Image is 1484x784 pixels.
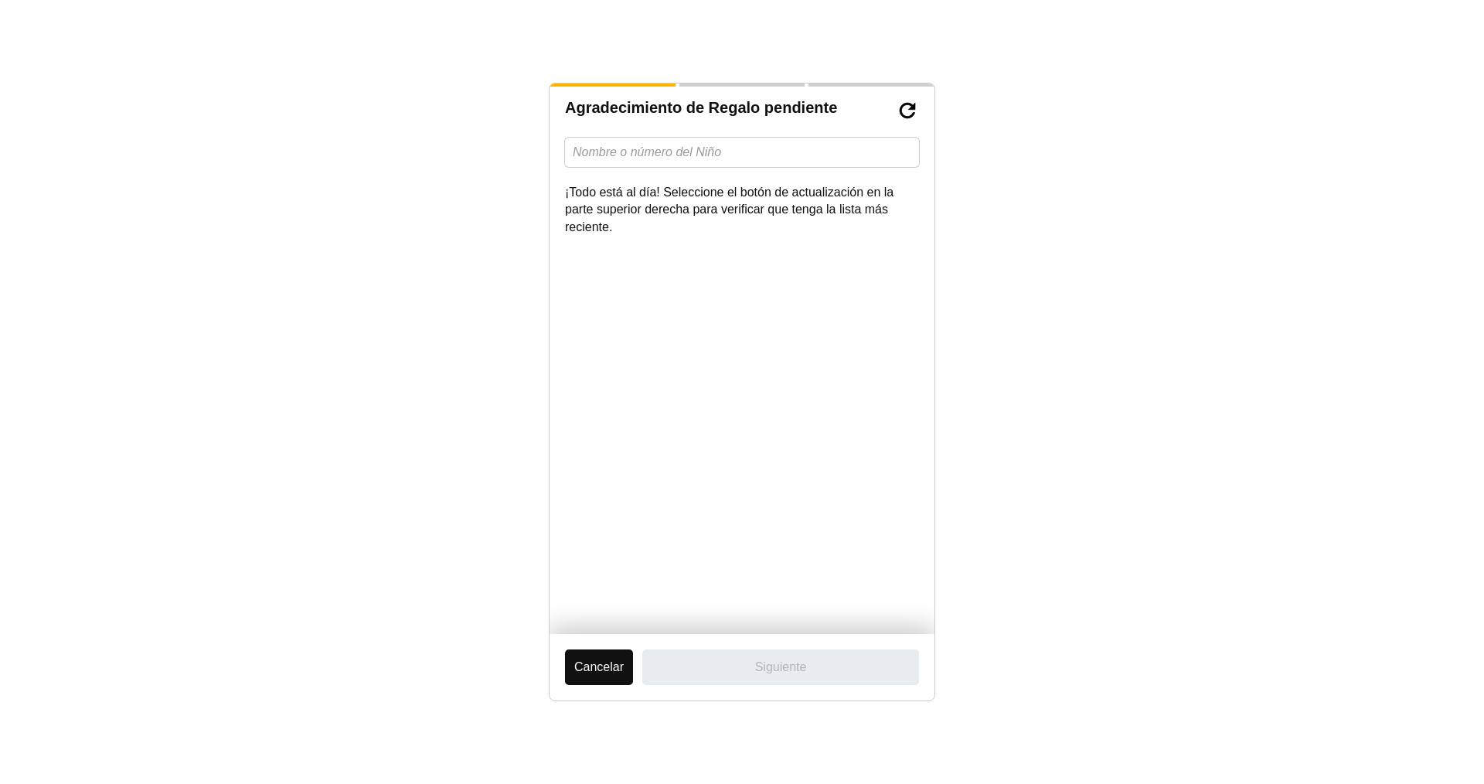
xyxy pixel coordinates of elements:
input: Buscar [565,138,919,167]
button: Actualizar datos [896,99,919,122]
p: ¡Todo está al día! Seleccione el botón de actualización en la parte superior derecha para verific... [565,184,919,236]
h1: Agradecimiento de Regalo pendiente [565,99,896,122]
button: Cancelar [565,649,633,685]
label: Siguiente [642,649,919,685]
